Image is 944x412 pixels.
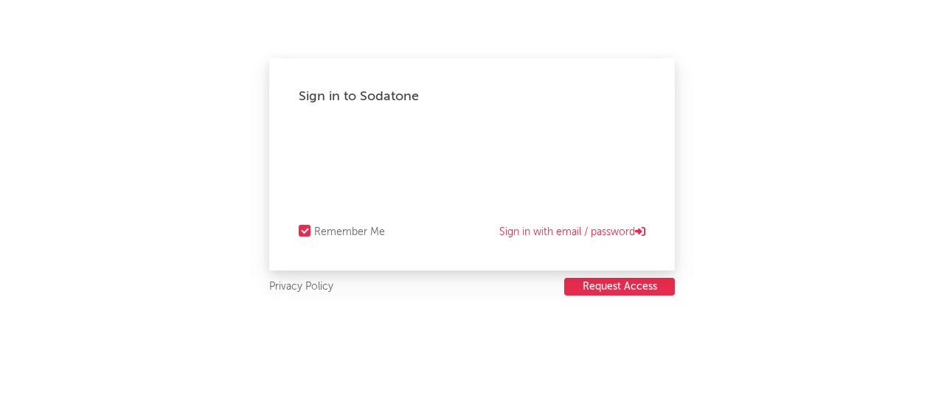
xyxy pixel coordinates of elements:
div: Sign in to Sodatone [299,88,645,105]
a: Request Access [564,278,675,296]
div: Remember Me [314,223,385,241]
a: Privacy Policy [269,278,333,296]
a: Sign in with email / password [499,223,645,241]
button: Request Access [564,278,675,296]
